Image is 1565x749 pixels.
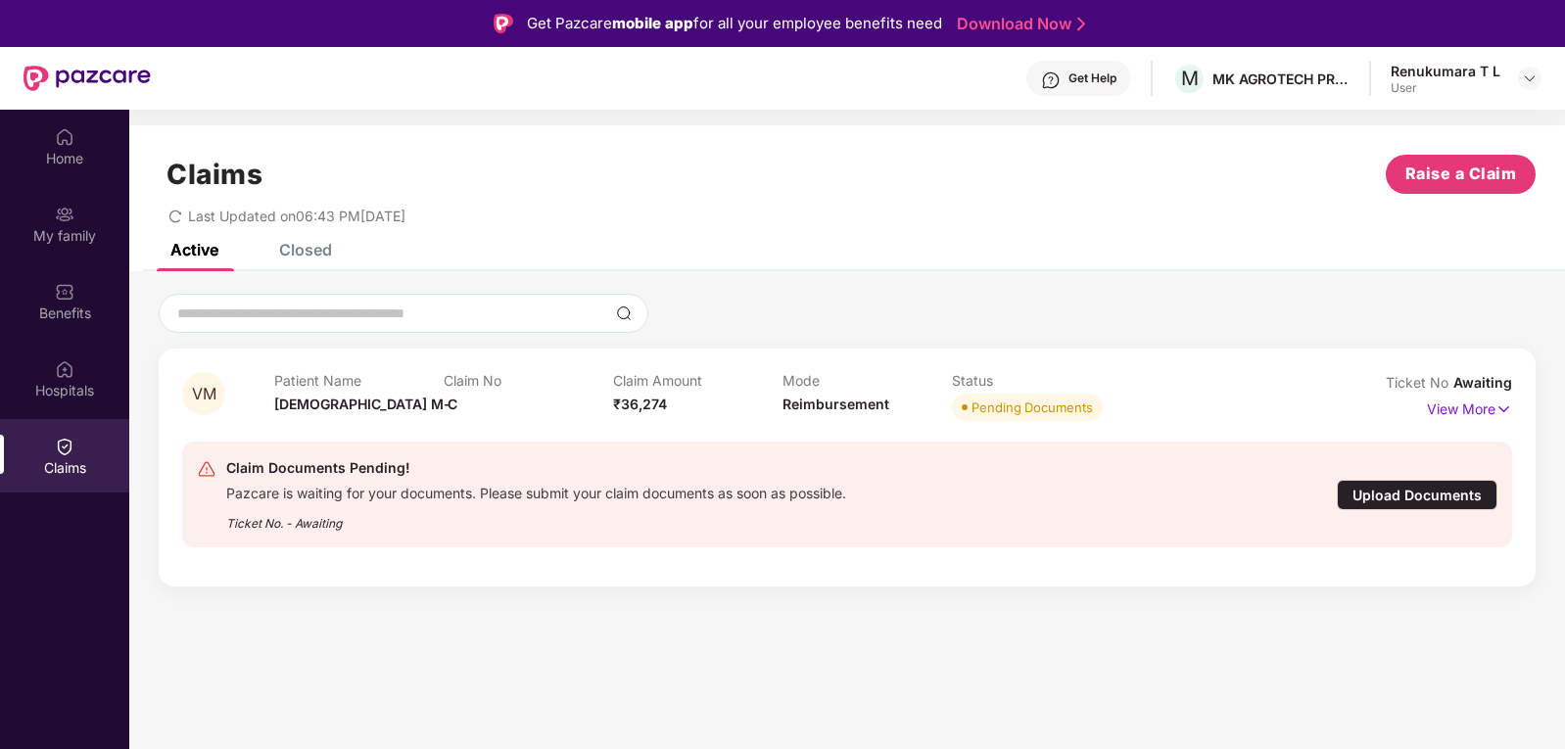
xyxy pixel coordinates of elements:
[1041,70,1061,90] img: svg+xml;base64,PHN2ZyBpZD0iSGVscC0zMngzMiIgeG1sbnM9Imh0dHA6Ly93d3cudzMub3JnLzIwMDAvc3ZnIiB3aWR0aD...
[197,459,216,479] img: svg+xml;base64,PHN2ZyB4bWxucz0iaHR0cDovL3d3dy53My5vcmcvMjAwMC9zdmciIHdpZHRoPSIyNCIgaGVpZ2h0PSIyNC...
[957,14,1079,34] a: Download Now
[612,14,693,32] strong: mobile app
[55,205,74,224] img: svg+xml;base64,PHN2ZyB3aWR0aD0iMjAiIGhlaWdodD0iMjAiIHZpZXdCb3g9IjAgMCAyMCAyMCIgZmlsbD0ibm9uZSIgeG...
[188,208,405,224] span: Last Updated on 06:43 PM[DATE]
[1386,155,1536,194] button: Raise a Claim
[782,372,952,389] p: Mode
[1077,14,1085,34] img: Stroke
[613,396,667,412] span: ₹36,274
[494,14,513,33] img: Logo
[444,372,613,389] p: Claim No
[616,305,632,321] img: svg+xml;base64,PHN2ZyBpZD0iU2VhcmNoLTMyeDMyIiB4bWxucz0iaHR0cDovL3d3dy53My5vcmcvMjAwMC9zdmciIHdpZH...
[274,372,444,389] p: Patient Name
[279,240,332,259] div: Closed
[1391,62,1500,80] div: Renukumara T L
[613,372,782,389] p: Claim Amount
[782,396,889,412] span: Reimbursement
[1495,398,1512,420] img: svg+xml;base64,PHN2ZyB4bWxucz0iaHR0cDovL3d3dy53My5vcmcvMjAwMC9zdmciIHdpZHRoPSIxNyIgaGVpZ2h0PSIxNy...
[55,437,74,456] img: svg+xml;base64,PHN2ZyBpZD0iQ2xhaW0iIHhtbG5zPSJodHRwOi8vd3d3LnczLm9yZy8yMDAwL3N2ZyIgd2lkdGg9IjIwIi...
[192,386,216,402] span: VM
[274,396,457,412] span: [DEMOGRAPHIC_DATA] M C
[226,502,846,533] div: Ticket No. - Awaiting
[55,127,74,147] img: svg+xml;base64,PHN2ZyBpZD0iSG9tZSIgeG1sbnM9Imh0dHA6Ly93d3cudzMub3JnLzIwMDAvc3ZnIiB3aWR0aD0iMjAiIG...
[1427,394,1512,420] p: View More
[1386,374,1453,391] span: Ticket No
[226,456,846,480] div: Claim Documents Pending!
[55,359,74,379] img: svg+xml;base64,PHN2ZyBpZD0iSG9zcGl0YWxzIiB4bWxucz0iaHR0cDovL3d3dy53My5vcmcvMjAwMC9zdmciIHdpZHRoPS...
[1068,70,1116,86] div: Get Help
[1405,162,1517,186] span: Raise a Claim
[1337,480,1497,510] div: Upload Documents
[55,282,74,302] img: svg+xml;base64,PHN2ZyBpZD0iQmVuZWZpdHMiIHhtbG5zPSJodHRwOi8vd3d3LnczLm9yZy8yMDAwL3N2ZyIgd2lkdGg9Ij...
[1453,374,1512,391] span: Awaiting
[527,12,942,35] div: Get Pazcare for all your employee benefits need
[170,240,218,259] div: Active
[1391,80,1500,96] div: User
[1522,70,1538,86] img: svg+xml;base64,PHN2ZyBpZD0iRHJvcGRvd24tMzJ4MzIiIHhtbG5zPSJodHRwOi8vd3d3LnczLm9yZy8yMDAwL3N2ZyIgd2...
[972,398,1093,417] div: Pending Documents
[226,480,846,502] div: Pazcare is waiting for your documents. Please submit your claim documents as soon as possible.
[168,208,182,224] span: redo
[166,158,262,191] h1: Claims
[1212,70,1350,88] div: MK AGROTECH PRIVATE LIMITED
[444,396,451,412] span: -
[24,66,151,91] img: New Pazcare Logo
[952,372,1121,389] p: Status
[1181,67,1199,90] span: M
